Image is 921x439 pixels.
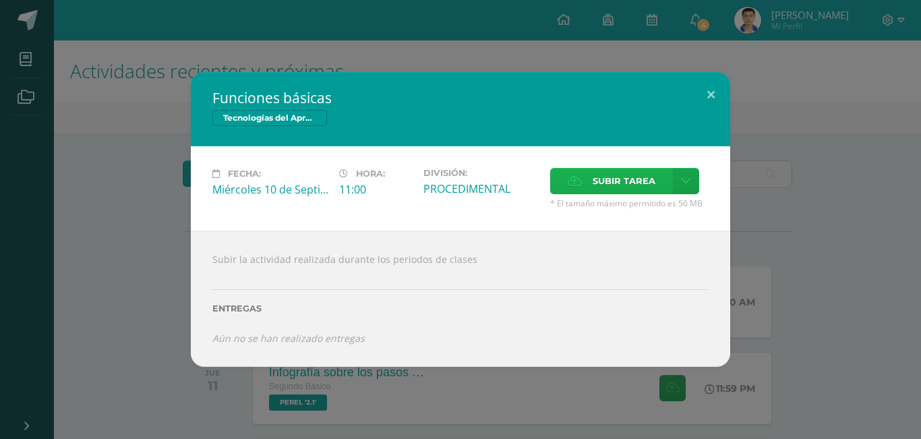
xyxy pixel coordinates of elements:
div: Miércoles 10 de Septiembre [212,182,328,197]
div: Subir la actividad realizada durante los periodos de clases [191,231,730,367]
label: División: [423,168,539,178]
div: PROCEDIMENTAL [423,181,539,196]
span: Fecha: [228,169,261,179]
span: * El tamaño máximo permitido es 50 MB [550,198,709,209]
span: Tecnologías del Aprendizaje y la Comunicación [212,110,327,126]
button: Close (Esc) [692,72,730,118]
div: 11:00 [339,182,413,197]
i: Aún no se han realizado entregas [212,332,365,345]
h2: Funciones básicas [212,88,709,107]
label: Entregas [212,303,709,314]
span: Subir tarea [593,169,655,194]
span: Hora: [356,169,385,179]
